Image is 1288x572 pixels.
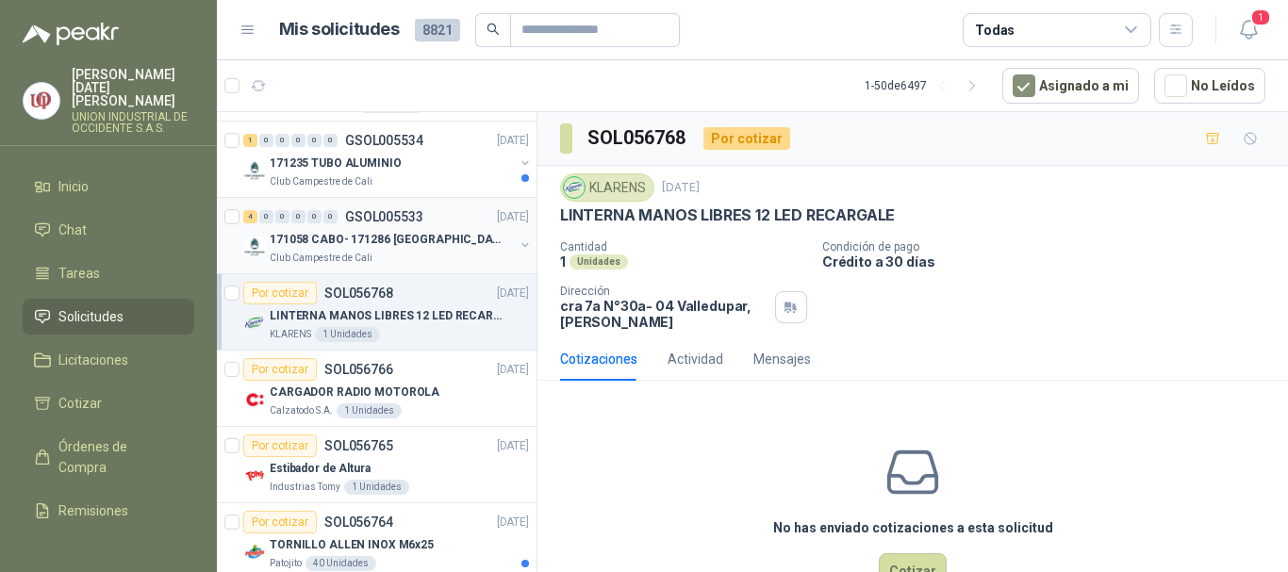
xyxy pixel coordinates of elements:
h1: Mis solicitudes [279,16,400,43]
div: Mensajes [753,349,811,369]
p: Patojito [270,556,302,571]
div: Por cotizar [243,511,317,533]
div: Por cotizar [703,127,790,150]
p: GSOL005533 [345,210,423,223]
button: 1 [1231,13,1265,47]
p: [DATE] [497,514,529,531]
div: 4 [243,210,257,223]
a: Cotizar [23,385,194,421]
div: 0 [307,134,322,147]
button: No Leídos [1154,68,1265,104]
a: Licitaciones [23,342,194,378]
a: Chat [23,212,194,248]
span: search [487,23,500,36]
p: Condición de pago [822,240,1280,253]
div: 0 [259,134,273,147]
p: Estibador de Altura [270,460,371,478]
p: Club Campestre de Cali [270,251,372,266]
img: Company Logo [243,312,266,335]
a: 4 0 0 0 0 0 GSOL005533[DATE] Company Logo171058 CABO- 171286 [GEOGRAPHIC_DATA]Club Campestre de Cali [243,205,533,266]
a: Por cotizarSOL056765[DATE] Company LogoEstibador de AlturaIndustrias Tomy1 Unidades [217,427,537,503]
p: 171058 CABO- 171286 [GEOGRAPHIC_DATA] [270,231,504,249]
div: 1 Unidades [344,480,409,495]
div: 1 [243,134,257,147]
img: Company Logo [564,177,585,198]
div: 1 Unidades [337,403,402,418]
div: Por cotizar [243,282,317,304]
a: Inicio [23,169,194,204]
p: cra 7a N°30a- 04 Valledupar , [PERSON_NAME] [560,298,768,330]
p: KLARENS [270,327,311,342]
p: Cantidad [560,240,807,253]
span: Remisiones [58,500,128,521]
img: Company Logo [243,541,266,564]
p: SOL056764 [324,515,393,529]
div: 40 Unidades [305,556,376,571]
p: LINTERNA MANOS LIBRES 12 LED RECARGALE [560,205,895,225]
div: 1 - 50 de 6497 [865,71,987,101]
a: Por cotizarSOL056766[DATE] Company LogoCARGADOR RADIO MOTOROLACalzatodo S.A.1 Unidades [217,351,537,427]
div: Cotizaciones [560,349,637,369]
p: [DATE] [497,437,529,455]
span: Chat [58,220,87,240]
div: 0 [291,210,305,223]
h3: No has enviado cotizaciones a esta solicitud [773,517,1053,538]
div: 0 [323,134,338,147]
p: [PERSON_NAME][DATE] [PERSON_NAME] [72,68,194,107]
span: 1 [1250,8,1271,26]
p: [DATE] [497,285,529,302]
p: [DATE] [497,132,529,150]
a: Órdenes de Compra [23,429,194,485]
span: Órdenes de Compra [58,436,176,478]
button: Asignado a mi [1002,68,1139,104]
p: LINTERNA MANOS LIBRES 12 LED RECARGALE [270,307,504,325]
img: Company Logo [243,159,266,182]
span: Licitaciones [58,350,128,370]
h3: SOL056768 [587,123,688,153]
div: 1 Unidades [315,327,380,342]
a: Solicitudes [23,299,194,335]
div: Por cotizar [243,358,317,381]
div: 0 [307,210,322,223]
div: 0 [275,210,289,223]
p: Calzatodo S.A. [270,403,333,418]
div: 0 [259,210,273,223]
p: [DATE] [497,208,529,226]
p: 171235 TUBO ALUMINIO [270,155,402,172]
p: 1 [560,253,566,270]
p: Crédito a 30 días [822,253,1280,270]
a: 1 0 0 0 0 0 GSOL005534[DATE] Company Logo171235 TUBO ALUMINIOClub Campestre de Cali [243,129,533,189]
span: Tareas [58,263,100,284]
img: Company Logo [243,236,266,258]
img: Company Logo [24,83,59,119]
p: CARGADOR RADIO MOTOROLA [270,384,439,401]
img: Company Logo [243,388,266,411]
p: Industrias Tomy [270,480,340,495]
p: SOL056768 [324,286,393,300]
div: Todas [975,20,1015,41]
a: Por cotizarSOL056768[DATE] Company LogoLINTERNA MANOS LIBRES 12 LED RECARGALEKLARENS1 Unidades [217,274,537,351]
div: 0 [291,134,305,147]
div: Unidades [570,254,628,270]
a: Tareas [23,255,194,291]
div: KLARENS [560,173,654,202]
p: [DATE] [497,361,529,379]
span: 8821 [415,19,460,41]
p: SOL056765 [324,439,393,452]
p: TORNILLO ALLEN INOX M6x25 [270,536,434,554]
img: Logo peakr [23,23,119,45]
span: Solicitudes [58,306,124,327]
span: Cotizar [58,393,102,414]
span: Inicio [58,176,89,197]
img: Company Logo [243,465,266,487]
p: Club Campestre de Cali [270,174,372,189]
p: [DATE] [662,179,700,197]
p: Dirección [560,285,768,298]
div: 0 [323,210,338,223]
p: GSOL005534 [345,134,423,147]
div: Por cotizar [243,434,317,457]
p: SOL056766 [324,363,393,376]
a: Remisiones [23,493,194,529]
div: 0 [275,134,289,147]
div: Actividad [668,349,723,369]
